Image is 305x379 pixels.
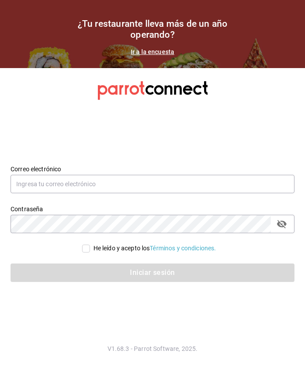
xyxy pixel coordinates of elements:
h1: ¿Tu restaurante lleva más de un año operando? [65,18,240,40]
a: Términos y condiciones. [150,245,216,252]
label: Correo electrónico [11,166,294,172]
label: Contraseña [11,206,294,212]
a: Ir a la encuesta [131,48,174,55]
button: passwordField [274,217,289,231]
input: Ingresa tu correo electrónico [11,175,294,193]
div: He leído y acepto los [93,244,216,253]
p: V1.68.3 - Parrot Software, 2025. [11,344,294,353]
